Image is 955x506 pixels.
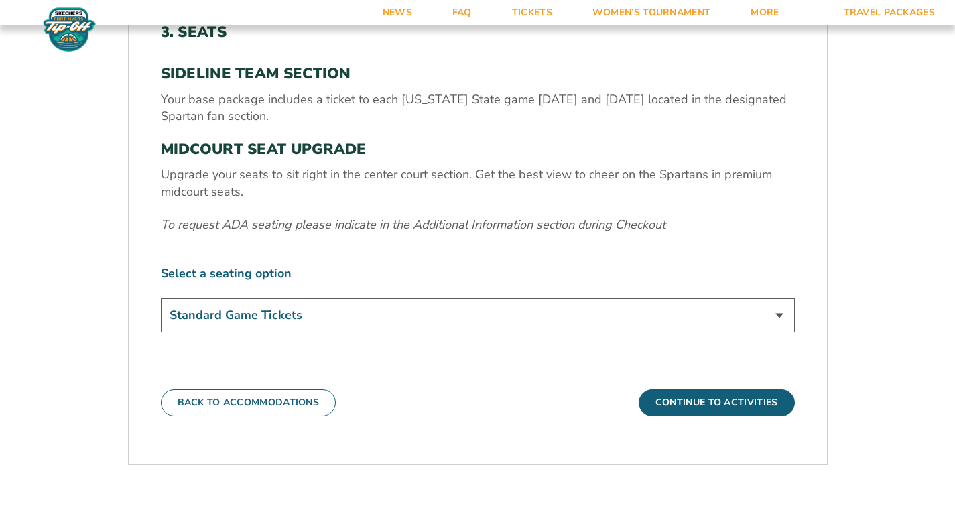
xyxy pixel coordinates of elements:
p: Your base package includes a ticket to each [US_STATE] State game [DATE] and [DATE] located in th... [161,91,795,125]
img: Fort Myers Tip-Off [40,7,99,52]
h2: 3. Seats [161,23,795,41]
button: Back To Accommodations [161,389,336,416]
button: Continue To Activities [639,389,795,416]
h3: MIDCOURT SEAT UPGRADE [161,141,795,158]
label: Select a seating option [161,265,795,282]
em: To request ADA seating please indicate in the Additional Information section during Checkout [161,216,665,233]
h3: SIDELINE TEAM SECTION [161,65,795,82]
p: Upgrade your seats to sit right in the center court section. Get the best view to cheer on the Sp... [161,166,795,200]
